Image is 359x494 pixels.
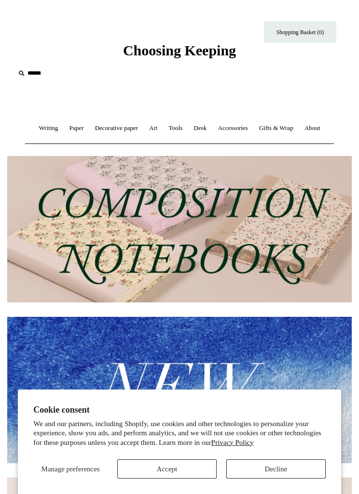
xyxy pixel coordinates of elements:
[41,465,100,473] span: Manage preferences
[33,405,326,415] h2: Cookie consent
[7,156,352,302] img: 202302 Composition ledgers.jpg__PID:69722ee6-fa44-49dd-a067-31375e5d54ec
[123,50,236,57] a: Choosing Keeping
[226,459,326,479] button: Decline
[7,317,352,463] img: New.jpg__PID:f73bdf93-380a-4a35-bcfe-7823039498e1
[123,42,236,58] span: Choosing Keeping
[189,116,212,141] a: Desk
[117,459,217,479] button: Accept
[90,116,143,141] a: Decorative paper
[211,439,254,446] a: Privacy Policy
[164,116,188,141] a: Tools
[33,419,326,448] p: We and our partners, including Shopify, use cookies and other technologies to personalize your ex...
[33,459,108,479] button: Manage preferences
[65,116,89,141] a: Paper
[300,116,325,141] a: About
[34,116,63,141] a: Writing
[254,116,298,141] a: Gifts & Wrap
[264,21,336,43] a: Shopping Basket (0)
[213,116,253,141] a: Accessories
[144,116,162,141] a: Art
